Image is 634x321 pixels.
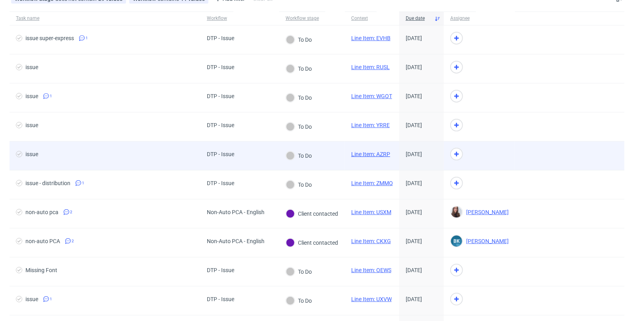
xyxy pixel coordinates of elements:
[25,267,57,273] div: Missing Font
[406,180,422,186] span: [DATE]
[86,35,88,41] span: 1
[463,209,509,215] span: [PERSON_NAME]
[286,35,312,44] div: To Do
[286,238,338,247] div: Client contacted
[351,209,391,215] a: Line Item: USXM
[351,180,393,186] a: Line Item: ZMMQ
[406,296,422,302] span: [DATE]
[207,93,234,99] div: DTP - Issue
[406,238,422,244] span: [DATE]
[351,35,391,41] a: Line Item: EVHB
[463,238,509,244] span: [PERSON_NAME]
[82,180,84,186] span: 1
[351,15,370,21] div: Context
[207,151,234,157] div: DTP - Issue
[286,122,312,131] div: To Do
[351,64,390,70] a: Line Item: RUSL
[25,35,74,41] div: issue super-express
[286,180,312,189] div: To Do
[286,209,338,218] div: Client contacted
[286,15,319,21] div: Workflow stage
[406,209,422,215] span: [DATE]
[207,15,227,21] div: Workflow
[406,267,422,273] span: [DATE]
[25,122,38,128] div: issue
[207,35,234,41] div: DTP - Issue
[25,93,38,99] div: issue
[406,151,422,157] span: [DATE]
[286,296,312,305] div: To Do
[351,122,390,128] a: Line Item: YRRE
[25,238,60,244] div: non-auto PCA
[50,93,52,99] span: 1
[451,207,462,218] img: Sandra Beśka
[207,267,234,273] div: DTP - Issue
[286,64,312,73] div: To Do
[406,15,431,22] span: Due date
[406,35,422,41] span: [DATE]
[25,296,38,302] div: issue
[70,209,72,215] span: 2
[207,64,234,70] div: DTP - Issue
[207,238,264,244] div: Non-Auto PCA - English
[351,238,391,244] a: Line Item: CKXG
[50,296,52,302] span: 1
[207,122,234,128] div: DTP - Issue
[406,122,422,128] span: [DATE]
[207,180,234,186] div: DTP - Issue
[351,296,392,302] a: Line Item: UXVW
[207,209,264,215] div: Non-Auto PCA - English
[406,64,422,70] span: [DATE]
[351,151,390,157] a: Line Item: AZRP
[286,93,312,102] div: To Do
[16,15,194,22] span: Task name
[351,267,391,273] a: Line Item: QEWS
[450,15,470,21] div: Assignee
[351,93,392,99] a: Line Item: WGQT
[25,209,58,215] div: non-auto pca
[286,267,312,276] div: To Do
[25,64,38,70] div: issue
[25,180,70,186] div: issue - distribution
[207,296,234,302] div: DTP - Issue
[406,93,422,99] span: [DATE]
[25,151,38,157] div: issue
[451,236,462,247] figcaption: BK
[72,238,74,244] span: 2
[286,151,312,160] div: To Do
